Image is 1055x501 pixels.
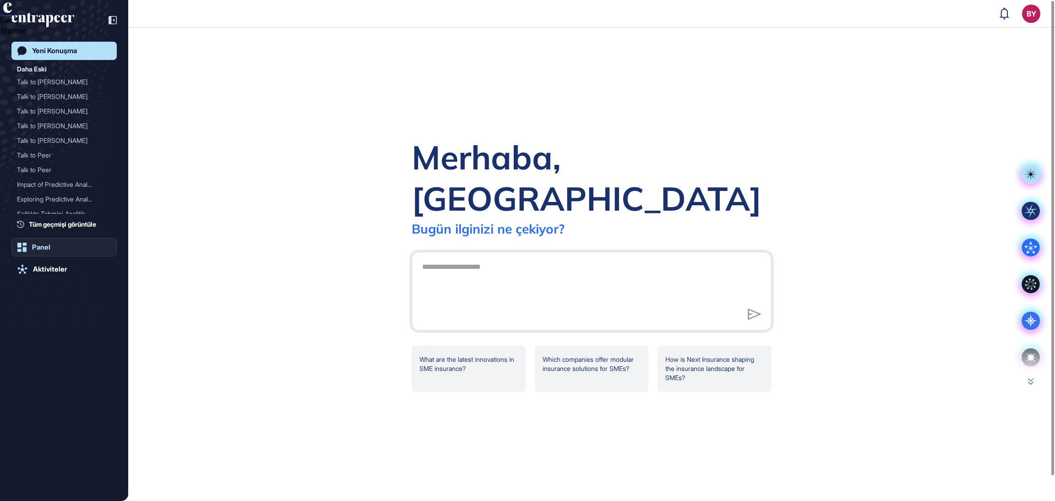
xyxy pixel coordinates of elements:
div: Talk to Peer [17,148,104,163]
a: Aktiviteler [11,260,117,278]
div: Aktiviteler [33,265,67,273]
a: Panel [11,238,117,256]
div: Panel [32,243,50,251]
div: Which companies offer modular insurance solutions for SMEs? [535,345,649,392]
a: Yeni Konuşma [11,42,117,60]
div: Sağlıkta Tahmini Analitik... [17,207,104,221]
div: Talk to Peer [17,163,111,177]
div: Sağlıkta Tahmini Analitik Uygulamaları [17,207,111,221]
div: Exploring Predictive Analytics Applications in Healthcare Insurance [17,192,111,207]
div: Talk to Reese [17,119,111,133]
div: Talk to Tracy [17,104,111,119]
div: Exploring Predictive Anal... [17,192,104,207]
div: Bugün ilginizi ne çekiyor? [412,221,565,237]
div: Talk to [PERSON_NAME] [17,89,104,104]
div: Talk to [PERSON_NAME] [17,119,104,133]
div: Merhaba, [GEOGRAPHIC_DATA] [412,136,772,219]
div: Daha Eski [17,64,47,75]
div: Talk to Reese [17,89,111,104]
span: Tüm geçmişi görüntüle [29,219,96,229]
div: What are the latest innovations in SME insurance? [412,345,526,392]
div: Talk to Reese [17,75,111,89]
a: Tüm geçmişi görüntüle [17,219,117,229]
div: Talk to [PERSON_NAME] [17,75,104,89]
div: entrapeer-logo [11,13,74,27]
div: Talk to Peer [17,148,111,163]
div: Impact of Predictive Analytics on Healthcare Insurance Transformation [17,177,111,192]
div: Talk to [PERSON_NAME] [17,133,104,148]
div: Talk to Peer [17,163,104,177]
div: Impact of Predictive Anal... [17,177,104,192]
div: Talk to [PERSON_NAME] [17,104,104,119]
div: How is Next Insurance shaping the insurance landscape for SMEs? [658,345,772,392]
div: Talk to Reese [17,133,111,148]
div: Yeni Konuşma [32,47,77,55]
